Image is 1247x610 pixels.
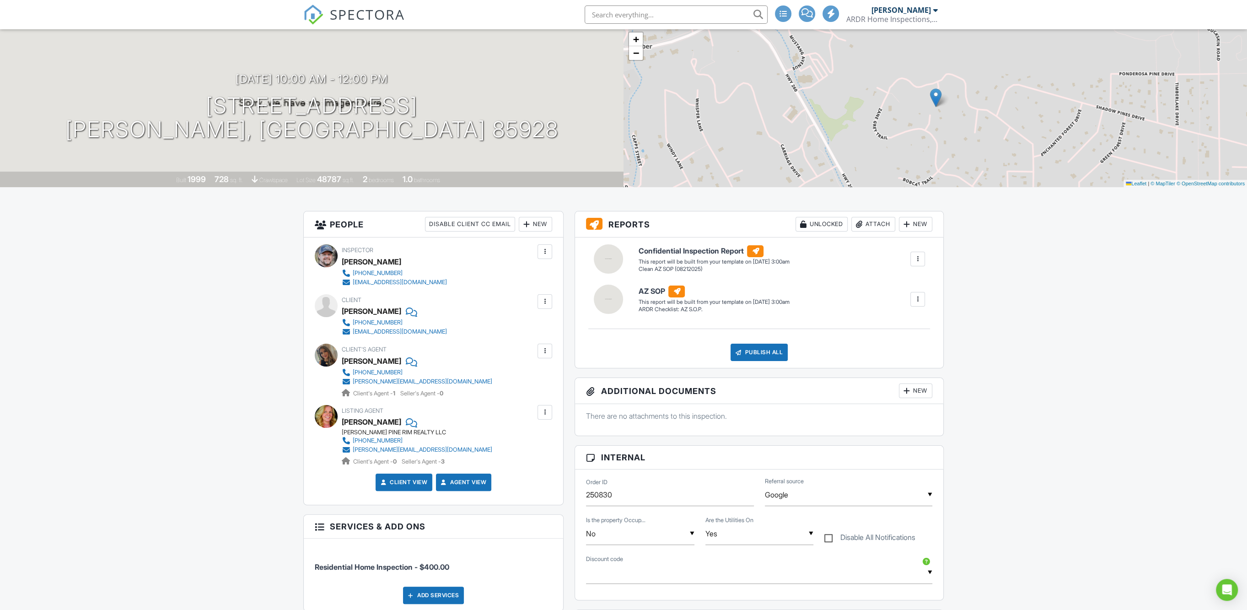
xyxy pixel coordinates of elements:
h3: People [304,211,563,238]
div: New [519,217,552,232]
div: New [899,383,932,398]
div: 1999 [188,174,206,184]
span: Listing Agent [342,407,383,414]
label: Disable All Notifications [824,533,915,545]
a: © MapTiler [1150,181,1175,186]
div: New [899,217,932,232]
div: 728 [215,174,229,184]
strong: 3 [441,458,445,465]
div: This report will be built from your template on [DATE] 3:00am [638,258,789,265]
input: Search everything... [585,5,768,24]
a: SPECTORA [303,12,405,32]
a: [PHONE_NUMBER] [342,269,447,278]
div: Attach [851,217,895,232]
h6: Confidential Inspection Report [638,245,789,257]
p: There are no attachments to this inspection. [586,411,932,421]
a: [PHONE_NUMBER] [342,368,492,377]
h3: Internal [575,446,943,470]
span: Seller's Agent - [400,390,443,397]
a: Agent View [439,478,486,487]
a: [PERSON_NAME][EMAIL_ADDRESS][DOMAIN_NAME] [342,377,492,386]
a: Zoom in [629,32,643,46]
a: [PERSON_NAME][EMAIL_ADDRESS][DOMAIN_NAME] [342,445,492,454]
span: bathrooms [414,177,440,184]
h3: [DATE] 10:00 am - 12:00 pm [236,73,388,85]
span: Built [176,177,186,184]
label: Is the property Occupied? [586,516,645,524]
span: Residential Home Inspection - $400.00 [315,562,449,572]
h3: Reports [575,211,943,238]
a: [PHONE_NUMBER] [342,436,492,445]
div: [EMAIL_ADDRESS][DOMAIN_NAME] [353,328,447,335]
label: Discount code [586,555,623,563]
a: Leaflet [1126,181,1146,186]
span: | [1148,181,1149,186]
strong: 0 [393,458,397,465]
h3: Additional Documents [575,378,943,404]
div: 2 [363,174,367,184]
span: SPECTORA [330,5,405,24]
span: Client [342,297,361,303]
h6: AZ SOP [638,286,789,297]
div: ARDR Home Inspections, LLC. [846,15,938,24]
div: [PHONE_NUMBER] [353,319,403,326]
div: Clean AZ SOP (08212025) [638,265,789,273]
div: [PERSON_NAME] [871,5,931,15]
span: Client's Agent - [353,390,397,397]
a: [EMAIL_ADDRESS][DOMAIN_NAME] [342,278,447,287]
div: Publish All [731,344,788,361]
div: [PERSON_NAME][EMAIL_ADDRESS][DOMAIN_NAME] [353,446,492,453]
div: 1.0 [403,174,413,184]
a: Zoom out [629,46,643,60]
span: sq. ft. [230,177,243,184]
div: Unlocked [795,217,848,232]
div: [PERSON_NAME] [342,304,401,318]
div: Add Services [403,587,464,604]
strong: 1 [393,390,395,397]
span: crawlspace [259,177,288,184]
span: − [633,47,639,59]
a: [PERSON_NAME] [342,354,401,368]
div: [EMAIL_ADDRESS][DOMAIN_NAME] [353,279,447,286]
span: Seller's Agent - [402,458,445,465]
img: The Best Home Inspection Software - Spectora [303,5,323,25]
span: Client's Agent [342,346,387,353]
div: [PHONE_NUMBER] [353,369,403,376]
a: [PHONE_NUMBER] [342,318,447,327]
div: [PERSON_NAME] [342,255,401,269]
div: [PHONE_NUMBER] [353,437,403,444]
label: Order ID [586,478,607,486]
strong: 0 [440,390,443,397]
a: [PERSON_NAME] [342,415,401,429]
a: © OpenStreetMap contributors [1177,181,1245,186]
a: [EMAIL_ADDRESS][DOMAIN_NAME] [342,327,447,336]
label: Referral source [765,477,804,486]
span: bedrooms [369,177,394,184]
div: Disable Client CC Email [425,217,515,232]
div: [PERSON_NAME][EMAIL_ADDRESS][DOMAIN_NAME] [353,378,492,385]
label: Are the Utilities On [705,516,753,524]
h3: Services & Add ons [304,515,563,539]
span: Client's Agent - [353,458,398,465]
a: Client View [379,478,427,487]
img: Marker [930,88,941,107]
span: + [633,33,639,45]
li: Service: Residential Home Inspection [315,545,552,579]
div: Open Intercom Messenger [1216,579,1238,601]
span: Inspector [342,247,373,254]
div: 48787 [317,174,341,184]
span: Lot Size [296,177,316,184]
h1: [STREET_ADDRESS] [PERSON_NAME], [GEOGRAPHIC_DATA] 85928 [65,94,559,142]
div: [PERSON_NAME] PINE RIM REALTY LLC [342,429,500,436]
span: sq.ft. [343,177,354,184]
div: This report will be built from your template on [DATE] 3:00am [638,298,789,306]
div: ARDR Checklist: AZ S.O.P. [638,306,789,313]
div: [PHONE_NUMBER] [353,270,403,277]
